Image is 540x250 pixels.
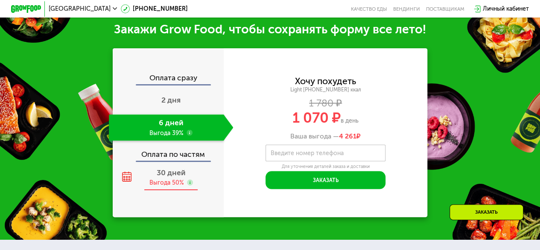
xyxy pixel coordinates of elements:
div: Ваша выгода — [224,132,428,140]
div: Light [PHONE_NUMBER] ккал [224,86,428,93]
div: поставщикам [426,6,464,12]
div: 1 780 ₽ [224,99,428,107]
button: Заказать [266,171,385,189]
div: Для уточнения деталей заказа и доставки [266,163,385,169]
a: Качество еды [351,6,387,12]
span: 2 дня [161,95,181,105]
div: Хочу похудеть [295,76,356,85]
a: [PHONE_NUMBER] [121,4,188,13]
span: ₽ [339,132,361,140]
div: Выгода 50% [149,179,184,187]
span: в день [341,117,359,124]
span: 4 261 [339,132,356,140]
div: Оплата сразу [113,74,223,84]
div: Оплата по частям [113,144,223,161]
span: [GEOGRAPHIC_DATA] [49,6,111,12]
label: Введите номер телефона [270,151,343,155]
a: Вендинги [393,6,420,12]
span: 30 дней [157,168,186,177]
div: Заказать [450,204,523,220]
span: 1 070 ₽ [292,109,341,126]
div: Личный кабинет [483,4,529,13]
